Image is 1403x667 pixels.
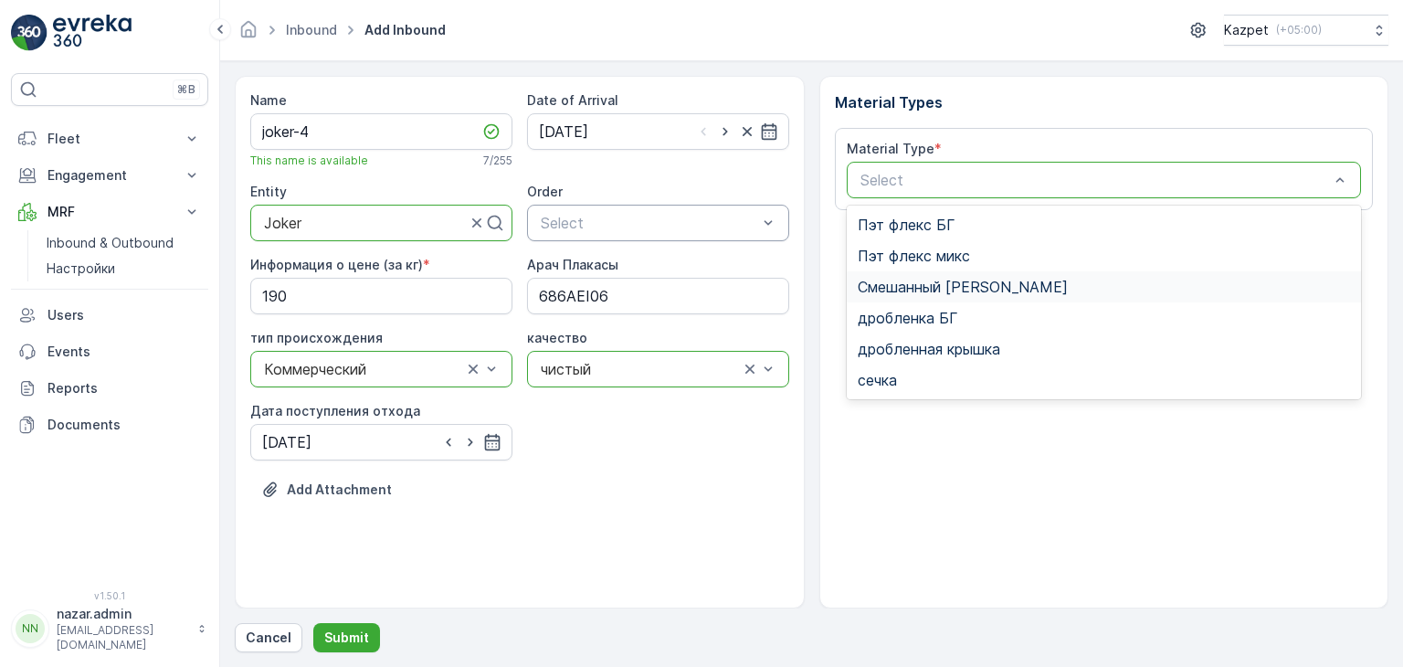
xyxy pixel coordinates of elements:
[835,91,1374,113] p: Material Types
[11,333,208,370] a: Events
[1224,15,1388,46] button: Kazpet(+05:00)
[858,372,897,388] span: сечка
[1276,23,1322,37] p: ( +05:00 )
[11,297,208,333] a: Users
[39,256,208,281] a: Настройки
[177,82,195,97] p: ⌘B
[47,306,201,324] p: Users
[250,403,420,418] label: Дата поступления отхода
[250,330,383,345] label: тип происхождения
[235,623,302,652] button: Cancel
[858,341,1000,357] span: дробленная крышка
[286,22,337,37] a: Inbound
[541,212,757,234] p: Select
[860,169,1330,191] p: Select
[250,184,287,199] label: Entity
[1224,21,1269,39] p: Kazpet
[47,416,201,434] p: Documents
[483,154,512,168] p: 7 / 255
[313,623,380,652] button: Submit
[858,217,955,233] span: Пэт флекс БГ
[47,259,115,278] p: Настройки
[53,15,132,51] img: logo_light-DOdMpM7g.png
[324,629,369,647] p: Submit
[47,379,201,397] p: Reports
[527,184,563,199] label: Order
[847,141,934,156] label: Material Type
[57,605,188,623] p: nazar.admin
[47,166,172,185] p: Engagement
[11,121,208,157] button: Fleet
[250,92,287,108] label: Name
[527,330,587,345] label: качество
[250,154,368,168] span: This name is available
[250,475,403,504] button: Upload File
[11,605,208,652] button: NNnazar.admin[EMAIL_ADDRESS][DOMAIN_NAME]
[250,424,512,461] input: dd/mm/yyyy
[250,257,423,272] label: Информация о цене (за кг)
[858,248,970,264] span: Пэт флекс микс
[11,590,208,601] span: v 1.50.1
[527,257,618,272] label: Арач Плакасы
[287,481,392,499] p: Add Attachment
[11,157,208,194] button: Engagement
[246,629,291,647] p: Cancel
[858,279,1068,295] span: Смешанный [PERSON_NAME]
[11,407,208,443] a: Documents
[57,623,188,652] p: [EMAIL_ADDRESS][DOMAIN_NAME]
[527,92,618,108] label: Date of Arrival
[11,370,208,407] a: Reports
[858,310,957,326] span: дробленка БГ
[47,203,172,221] p: MRF
[361,21,449,39] span: Add Inbound
[238,26,258,42] a: Homepage
[527,113,789,150] input: dd/mm/yyyy
[47,343,201,361] p: Events
[47,130,172,148] p: Fleet
[11,15,47,51] img: logo
[39,230,208,256] a: Inbound & Outbound
[47,234,174,252] p: Inbound & Outbound
[11,194,208,230] button: MRF
[16,614,45,643] div: NN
